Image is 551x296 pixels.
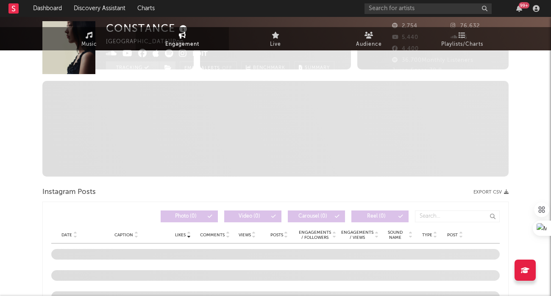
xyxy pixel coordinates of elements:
[422,232,432,238] span: Type
[106,21,189,35] div: CONSTANCE
[114,232,133,238] span: Caption
[516,5,522,12] button: 99+
[351,210,409,222] button: Reel(0)
[61,232,72,238] span: Date
[42,187,96,197] span: Instagram Posts
[298,230,331,240] span: Engagements / Followers
[451,23,480,29] span: 76,632
[473,190,509,195] button: Export CSV
[175,232,186,238] span: Likes
[415,210,500,222] input: Search...
[270,39,281,50] span: Live
[224,210,281,222] button: Video(0)
[270,232,283,238] span: Posts
[441,39,483,50] span: Playlists/Charts
[341,230,374,240] span: Engagements / Views
[166,214,205,219] span: Photo ( 0 )
[293,214,332,219] span: Carousel ( 0 )
[42,27,136,50] a: Music
[192,49,208,60] button: Edit
[165,39,199,50] span: Engagement
[365,3,492,14] input: Search for artists
[229,27,322,50] a: Live
[357,214,396,219] span: Reel ( 0 )
[322,27,415,50] a: Audience
[447,232,458,238] span: Post
[415,27,509,50] a: Playlists/Charts
[81,39,97,50] span: Music
[239,232,251,238] span: Views
[288,210,345,222] button: Carousel(0)
[230,214,269,219] span: Video ( 0 )
[161,210,218,222] button: Photo(0)
[356,39,382,50] span: Audience
[200,232,225,238] span: Comments
[519,2,529,8] div: 99 +
[136,27,229,50] a: Engagement
[392,23,417,29] span: 2,754
[383,230,408,240] span: Sound Name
